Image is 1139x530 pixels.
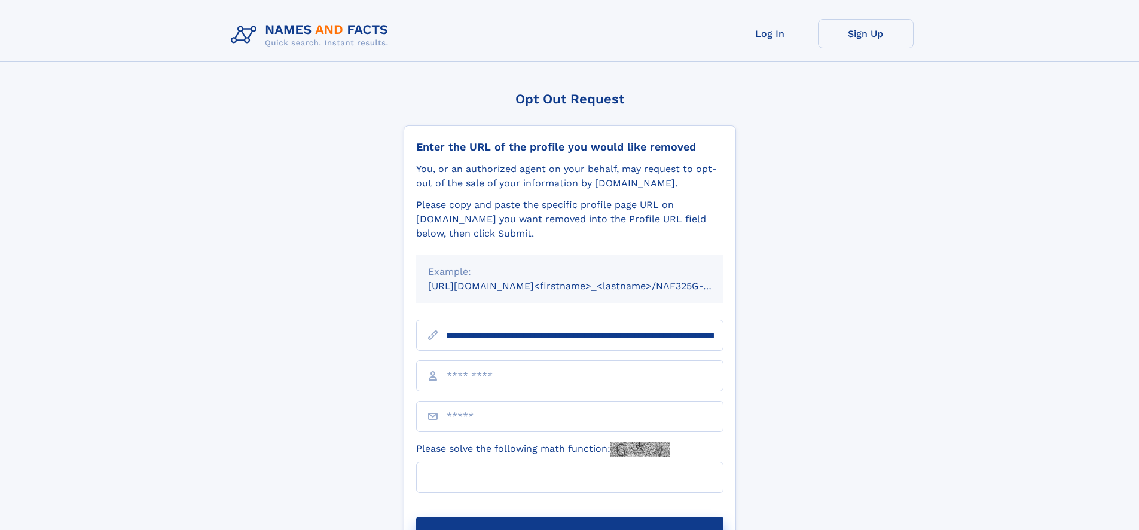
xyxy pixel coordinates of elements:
[416,198,723,241] div: Please copy and paste the specific profile page URL on [DOMAIN_NAME] you want removed into the Pr...
[428,265,712,279] div: Example:
[416,442,670,457] label: Please solve the following math function:
[416,140,723,154] div: Enter the URL of the profile you would like removed
[404,91,736,106] div: Opt Out Request
[416,162,723,191] div: You, or an authorized agent on your behalf, may request to opt-out of the sale of your informatio...
[226,19,398,51] img: Logo Names and Facts
[722,19,818,48] a: Log In
[428,280,746,292] small: [URL][DOMAIN_NAME]<firstname>_<lastname>/NAF325G-xxxxxxxx
[818,19,914,48] a: Sign Up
